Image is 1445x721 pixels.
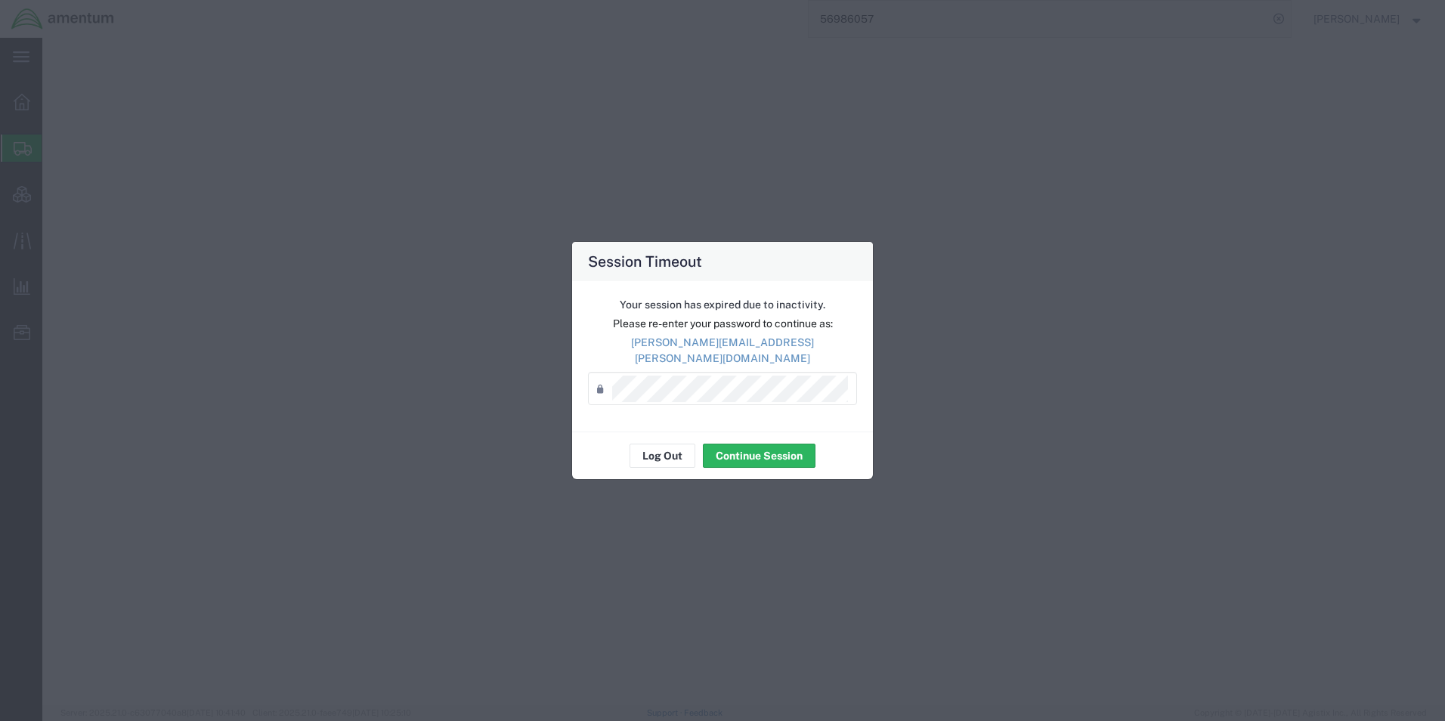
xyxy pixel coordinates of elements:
[588,297,857,313] p: Your session has expired due to inactivity.
[703,444,815,468] button: Continue Session
[630,444,695,468] button: Log Out
[588,250,702,272] h4: Session Timeout
[588,335,857,367] p: [PERSON_NAME][EMAIL_ADDRESS][PERSON_NAME][DOMAIN_NAME]
[588,316,857,332] p: Please re-enter your password to continue as:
